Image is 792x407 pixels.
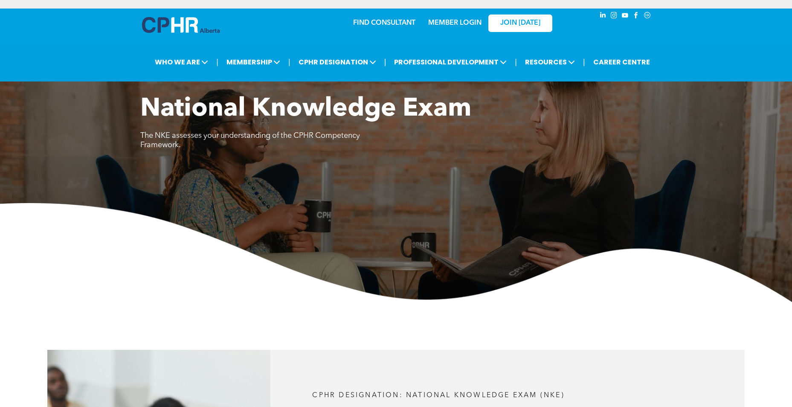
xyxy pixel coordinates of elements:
[312,392,564,399] span: CPHR DESIGNATION: National Knowledge Exam (NKE)
[224,54,283,70] span: MEMBERSHIP
[392,54,509,70] span: PROFESSIONAL DEVELOPMENT
[632,11,641,22] a: facebook
[500,19,540,27] span: JOIN [DATE]
[598,11,608,22] a: linkedin
[488,15,552,32] a: JOIN [DATE]
[296,54,379,70] span: CPHR DESIGNATION
[142,17,220,33] img: A blue and white logo for cp alberta
[591,54,653,70] a: CAREER CENTRE
[353,20,415,26] a: FIND CONSULTANT
[621,11,630,22] a: youtube
[152,54,211,70] span: WHO WE ARE
[609,11,619,22] a: instagram
[522,54,577,70] span: RESOURCES
[384,53,386,71] li: |
[288,53,290,71] li: |
[428,20,482,26] a: MEMBER LOGIN
[583,53,585,71] li: |
[216,53,218,71] li: |
[515,53,517,71] li: |
[140,96,471,122] span: National Knowledge Exam
[140,132,360,149] span: The NKE assesses your understanding of the CPHR Competency Framework.
[643,11,652,22] a: Social network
